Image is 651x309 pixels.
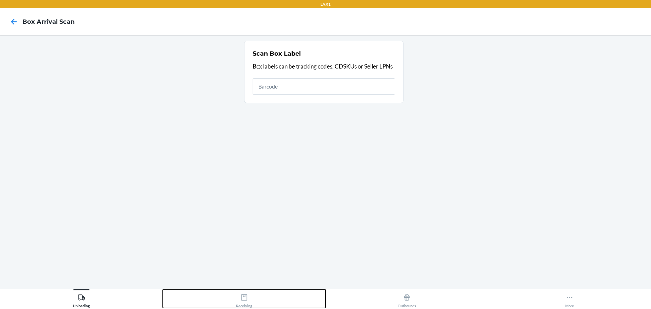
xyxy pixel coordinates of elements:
p: LAX1 [320,1,331,7]
input: Barcode [253,78,395,95]
button: Outbounds [325,289,488,308]
button: More [488,289,651,308]
h4: Box Arrival Scan [22,17,75,26]
div: More [565,291,574,308]
button: Receiving [163,289,325,308]
div: Outbounds [398,291,416,308]
div: Unloading [73,291,90,308]
div: Receiving [236,291,252,308]
h2: Scan Box Label [253,49,301,58]
p: Box labels can be tracking codes, CDSKUs or Seller LPNs [253,62,395,71]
